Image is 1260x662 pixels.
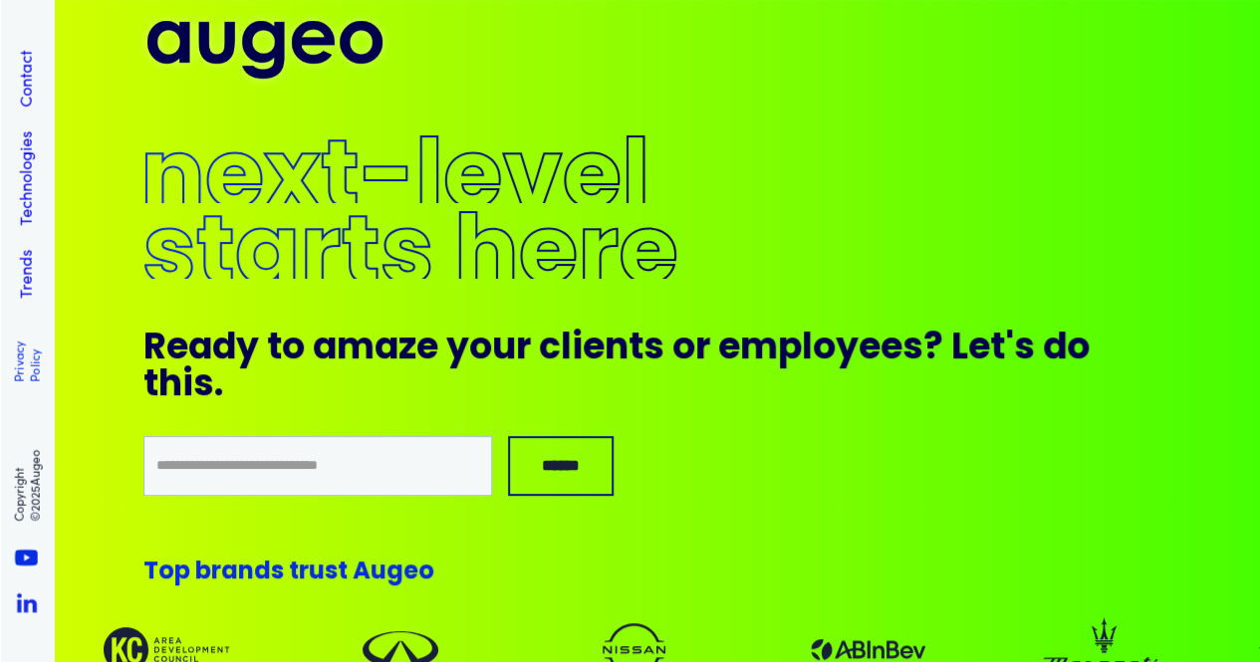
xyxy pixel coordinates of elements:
div: . [214,368,223,405]
div: y [236,331,259,368]
div: i [182,368,193,405]
div: r [299,560,309,584]
div: e [583,331,605,368]
div: s [902,331,923,368]
a: Privacy Policy [10,314,43,381]
img: Augeo logo [135,9,394,91]
div: t [629,331,643,368]
div: u [371,560,386,584]
div: e [416,331,438,368]
div: i [572,331,583,368]
div: d [1043,331,1067,368]
div: s [193,368,214,405]
div: n [605,331,629,368]
a: Technologies [14,130,36,225]
div: o [469,331,492,368]
div: e [881,331,902,368]
div: b [195,560,211,584]
div: g [386,560,403,584]
div: s [1014,331,1035,368]
form: Email Form 2 [143,436,1151,504]
div: m [337,331,375,368]
div: e [403,560,418,584]
div: o [813,331,836,368]
div: a [188,331,212,368]
div: a [221,560,238,584]
div: o [1067,331,1090,368]
div: u [309,560,325,584]
p: Copyright © Augeo [10,405,43,521]
div: o [282,331,305,368]
div: u [492,331,516,368]
div: m [740,331,778,368]
div: s [643,331,664,368]
div: s [271,560,284,584]
div: s [325,560,338,584]
div: t [289,560,299,584]
div: y [446,331,469,368]
div: L [951,331,968,368]
div: r [695,331,710,368]
div: p [778,331,802,368]
a: Contact [14,50,36,107]
div: e [718,331,740,368]
div: l [561,331,572,368]
div: e [166,331,188,368]
div: o [418,560,434,584]
div: t [990,331,1005,368]
div: T [143,560,158,584]
div: e [859,331,881,368]
div: y [836,331,859,368]
div: ' [1005,331,1014,368]
div: o [672,331,695,368]
div: r [516,331,531,368]
div: l [802,331,813,368]
div: t [267,331,282,368]
div: p [174,560,190,584]
div: z [398,331,416,368]
div: t [143,368,158,405]
div: R [143,331,166,368]
div: n [238,560,254,584]
div: a [313,331,337,368]
span: 2025 [26,485,43,511]
div: h [158,368,182,405]
div: o [158,560,174,584]
div: d [254,560,271,584]
div: ? [923,331,943,368]
div: e [968,331,990,368]
div: t [338,560,348,584]
div: a [375,331,398,368]
div: r [211,560,221,584]
div: d [212,331,236,368]
div: c [539,331,561,368]
div: A [353,560,371,584]
a: Trends [14,249,36,298]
